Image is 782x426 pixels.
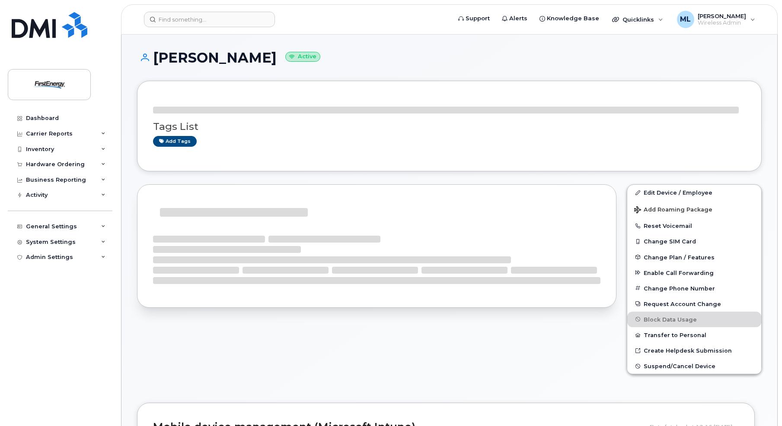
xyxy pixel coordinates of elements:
[627,281,761,296] button: Change Phone Number
[627,218,761,234] button: Reset Voicemail
[153,136,197,147] a: Add tags
[627,200,761,218] button: Add Roaming Package
[627,358,761,374] button: Suspend/Cancel Device
[644,254,715,260] span: Change Plan / Features
[627,185,761,200] a: Edit Device / Employee
[627,249,761,265] button: Change Plan / Features
[627,265,761,281] button: Enable Call Forwarding
[153,121,746,132] h3: Tags List
[644,363,715,369] span: Suspend/Cancel Device
[627,327,761,343] button: Transfer to Personal
[285,52,320,62] small: Active
[644,269,714,276] span: Enable Call Forwarding
[137,50,762,65] h1: [PERSON_NAME]
[634,206,712,215] span: Add Roaming Package
[627,234,761,249] button: Change SIM Card
[627,343,761,358] a: Create Helpdesk Submission
[627,296,761,312] button: Request Account Change
[627,312,761,327] button: Block Data Usage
